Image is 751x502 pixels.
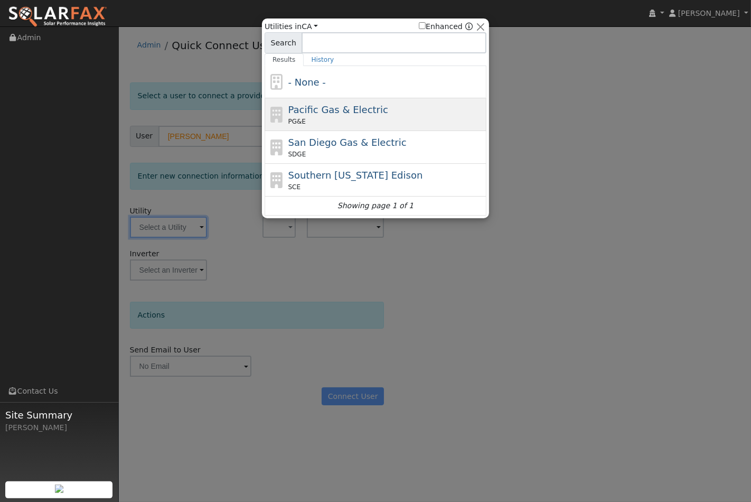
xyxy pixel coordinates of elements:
span: SDGE [288,150,306,159]
span: Site Summary [5,408,113,422]
a: CA [302,22,318,31]
span: Pacific Gas & Electric [288,104,388,115]
span: Southern [US_STATE] Edison [288,170,423,181]
span: PG&E [288,117,306,126]
span: Show enhanced providers [419,21,473,32]
label: Enhanced [419,21,463,32]
span: - None - [288,77,326,88]
span: [PERSON_NAME] [678,9,740,17]
a: History [304,53,342,66]
span: Search [265,32,302,53]
a: Enhanced Providers [465,22,473,31]
span: Utilities in [265,21,318,32]
a: Results [265,53,304,66]
img: SolarFax [8,6,107,28]
input: Enhanced [419,22,426,29]
div: [PERSON_NAME] [5,422,113,433]
i: Showing page 1 of 1 [337,200,414,211]
span: San Diego Gas & Electric [288,137,407,148]
span: SCE [288,182,301,192]
img: retrieve [55,485,63,493]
